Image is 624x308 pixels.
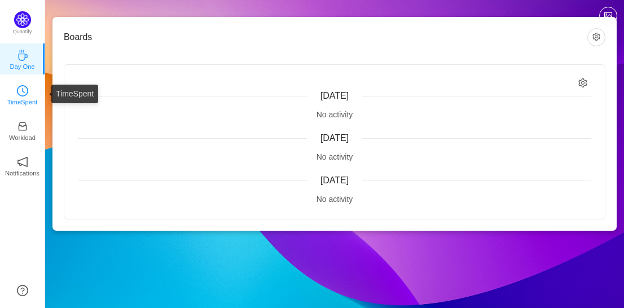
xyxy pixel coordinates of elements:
a: icon: inboxWorkload [17,124,28,135]
a: icon: notificationNotifications [17,160,28,171]
p: Day One [10,61,34,72]
p: Workload [9,133,36,143]
a: icon: coffeeDay One [17,53,28,64]
p: Notifications [5,168,39,178]
a: icon: question-circle [17,285,28,296]
div: No activity [78,193,591,205]
i: icon: setting [578,78,588,88]
div: No activity [78,109,591,121]
i: icon: inbox [17,121,28,132]
h3: Boards [64,32,587,43]
a: icon: clock-circleTimeSpent [17,89,28,100]
i: icon: notification [17,156,28,168]
p: TimeSpent [7,97,38,107]
i: icon: clock-circle [17,85,28,96]
p: Quantify [13,28,32,36]
span: [DATE] [320,175,349,185]
button: icon: setting [587,28,605,46]
img: Quantify [14,11,31,28]
div: No activity [78,151,591,163]
button: icon: picture [599,7,617,25]
span: [DATE] [320,133,349,143]
i: icon: coffee [17,50,28,61]
span: [DATE] [320,91,349,100]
